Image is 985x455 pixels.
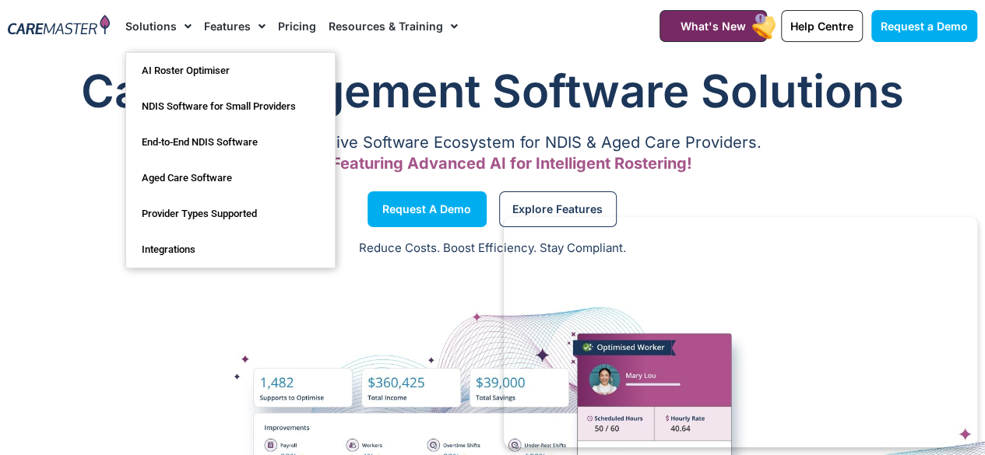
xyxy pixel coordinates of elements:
a: Integrations [126,232,335,268]
a: What's New [660,10,767,42]
a: End-to-End NDIS Software [126,124,335,160]
a: Request a Demo [368,191,487,227]
iframe: Popup CTA [504,217,977,447]
span: Request a Demo [881,19,968,33]
h1: Care Management Software Solutions [8,60,977,122]
span: What's New [681,19,746,33]
a: Help Centre [781,10,863,42]
p: A Comprehensive Software Ecosystem for NDIS & Aged Care Providers. [8,138,977,148]
span: Now Featuring Advanced AI for Intelligent Rostering! [294,154,692,173]
a: Aged Care Software [126,160,335,196]
a: NDIS Software for Small Providers [126,89,335,124]
a: Explore Features [499,191,617,227]
ul: Solutions [125,52,336,268]
span: Explore Features [512,205,603,213]
a: AI Roster Optimiser [126,53,335,89]
span: Help Centre [790,19,853,33]
span: Request a Demo [382,205,471,213]
a: Provider Types Supported [126,196,335,232]
img: CareMaster Logo [8,15,110,37]
a: Request a Demo [871,10,977,42]
p: Reduce Costs. Boost Efficiency. Stay Compliant. [9,240,976,257]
